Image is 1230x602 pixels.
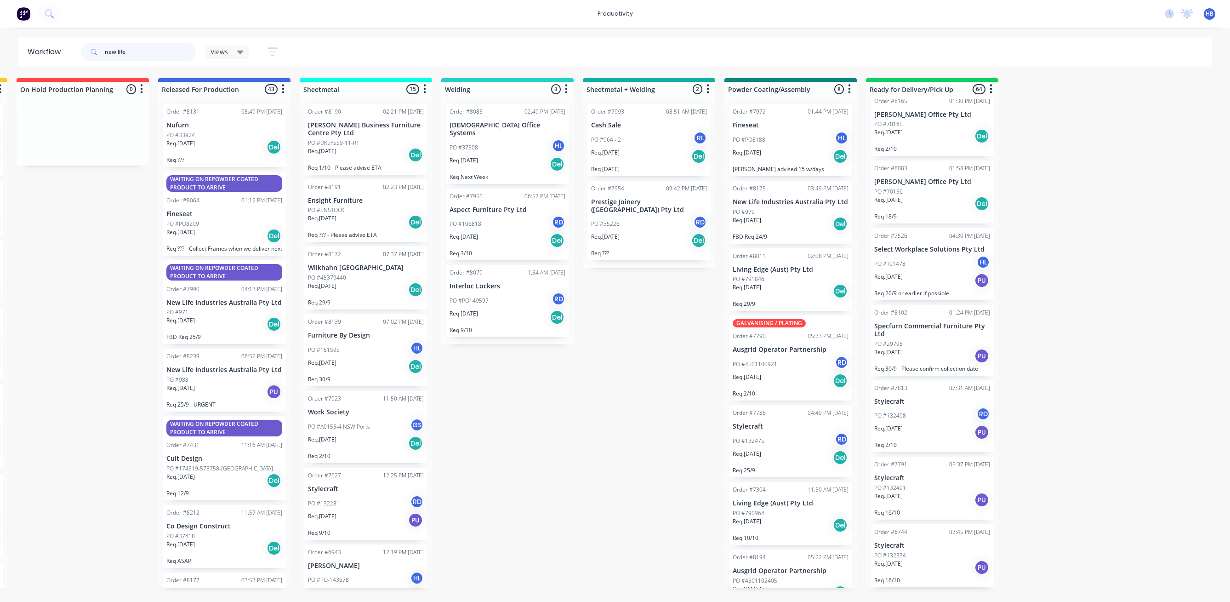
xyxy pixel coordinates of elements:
p: Req 30/9 [308,376,424,383]
p: PO #PO149597 [450,297,489,305]
p: PO #37508 [450,143,478,152]
div: Order #7791 [874,460,907,469]
p: Living Edge (Aust) Pty Ltd [733,499,848,507]
div: Order #817207:37 PM [DATE]Wilkhahn [GEOGRAPHIC_DATA]PO #45379440Req.[DATE]DelReq 29/9 [304,247,427,310]
div: 03:45 PM [DATE] [949,528,990,536]
p: Req. [DATE] [166,384,195,392]
div: Del [974,196,989,211]
p: Req 9/10 [450,327,565,333]
div: 11:50 AM [DATE] [383,395,424,403]
div: 01:44 PM [DATE] [808,108,848,116]
p: Req. [DATE] [874,348,903,356]
input: Search for orders... [105,43,196,61]
div: Order #779105:37 PM [DATE]StylecraftPO #132491Req.[DATE]PUReq 16/10 [871,457,994,520]
p: Req. [DATE] [733,517,761,526]
div: 01:12 PM [DATE] [241,196,282,205]
div: GS [410,418,424,432]
p: Ausgrid Operator Partnership [733,567,848,575]
div: 02:21 PM [DATE] [383,108,424,116]
p: Req ??? [166,156,282,163]
div: 12:19 PM [DATE] [383,548,424,556]
p: Living Edge (Aust) Pty Ltd [733,266,848,274]
p: PO #964 - 2 [591,136,621,144]
p: Req 2/10 [874,145,990,152]
div: 05:22 PM [DATE] [808,553,848,562]
div: Order #819102:23 PM [DATE]Ensight FurniturePO #ENSTOCKReq.[DATE]DelReq ??? - Please advise ETA [304,179,427,242]
div: RD [410,495,424,509]
div: RD [835,355,848,369]
div: Order #8083 [874,164,907,172]
p: PO #70165 [874,120,903,128]
p: PO #132498 [874,412,906,420]
p: PO #37418 [166,532,195,540]
p: [PERSON_NAME] Business Furniture Centre Pty Ltd [308,121,424,137]
p: Req. [DATE] [450,156,478,165]
span: Views [211,47,228,57]
div: Order #8102 [874,309,907,317]
div: Order #813907:02 PM [DATE]Furniture By DesignPO #161595HLReq.[DATE]DelReq 30/9 [304,314,427,386]
div: Order #8212 [166,509,199,517]
p: Req 18/9 [874,213,990,220]
div: Del [833,585,848,600]
div: Order #7990 [166,285,199,293]
p: Req 1/10 - Please advise ETA [308,164,424,171]
p: PO #971 [166,308,188,316]
div: Order #813108:49 PM [DATE]NufurnPO #33924Req.[DATE]DelReq ??? [163,104,286,167]
div: Del [691,149,706,164]
div: PU [408,513,423,527]
p: Interloc Lockers [450,282,565,290]
div: Del [408,282,423,297]
p: Req. [DATE] [733,373,761,381]
p: Req 25/9 [733,467,848,474]
div: 03:49 PM [DATE] [808,184,848,193]
p: [DEMOGRAPHIC_DATA] Office Systems [450,121,565,137]
div: Del [267,473,281,488]
p: Work Society [308,408,424,416]
p: PO #PO-143678 [308,576,349,584]
div: PU [267,384,281,399]
div: Order #7786 [733,409,766,417]
div: productivity [593,7,638,21]
p: Req 20/9 or earlier if possible [874,290,990,297]
p: PO #33924 [166,131,195,139]
p: Req. [DATE] [874,273,903,281]
p: Req. [DATE] [166,139,195,148]
p: Req. [DATE] [874,492,903,500]
p: Req. [DATE] [733,149,761,157]
div: Order #8131 [166,108,199,116]
p: Req. [DATE] [308,359,336,367]
p: Req 16/10 [874,509,990,516]
div: Order #7813 [874,384,907,392]
div: HL [410,341,424,355]
p: [PERSON_NAME] Office Pty Ltd [874,111,990,119]
p: Req. [DATE] [733,450,761,458]
p: Stylecraft [874,398,990,406]
p: Req. [DATE] [308,512,336,521]
p: PO #DK5YSS9-11-R1 [308,139,359,147]
p: PO #A0155-4 NSW Ports [308,423,370,431]
p: PO #ENSTOCK [308,206,344,214]
div: Del [833,373,848,388]
div: Order #7627 [308,471,341,480]
p: New Life Industries Australia Pty Ltd [166,299,282,307]
div: Order #8139 [308,318,341,326]
p: Fineseat [166,210,282,218]
div: PU [974,425,989,440]
div: Order #8079 [450,269,483,277]
div: Order #730411:50 AM [DATE]Living Edge (Aust) Pty LtdPO #790964Req.[DATE]DelReq 10/10 [729,482,852,545]
p: Prestige Joinery ([GEOGRAPHIC_DATA]) Pty Ltd [591,198,707,214]
div: Del [408,359,423,374]
p: PO #790964 [733,509,764,517]
p: PO #29796 [874,340,903,348]
div: 05:33 PM [DATE] [808,332,848,340]
p: Req 29/9 [308,299,424,306]
p: New Life Industries Australia Pty Ltd [166,366,282,374]
p: Req. [DATE] [733,585,761,593]
div: 07:37 PM [DATE] [383,250,424,258]
div: RD [835,432,848,446]
div: HL [976,255,990,269]
div: 02:49 PM [DATE] [524,108,565,116]
div: Del [267,317,281,332]
p: PO #979 [733,208,755,216]
p: Co Design Construct [166,522,282,530]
